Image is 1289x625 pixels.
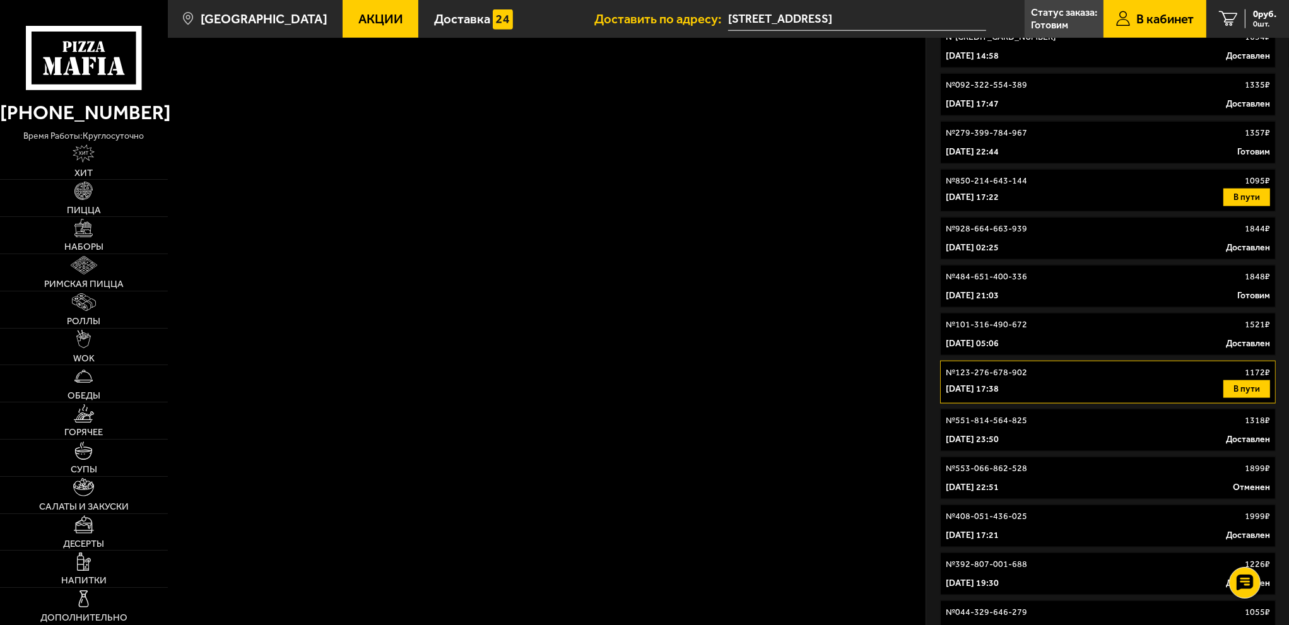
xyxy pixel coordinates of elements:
[946,577,999,590] p: [DATE] 19:30
[946,510,1027,523] p: № 408-051-436-025
[1226,98,1270,110] p: Доставлен
[1245,127,1270,139] p: 1357 ₽
[71,465,97,474] span: Супы
[1226,50,1270,62] p: Доставлен
[40,613,127,622] span: Дополнительно
[64,242,103,252] span: Наборы
[1245,606,1270,619] p: 1055 ₽
[940,265,1276,308] a: №484-651-400-3361848₽[DATE] 21:03Готовим
[946,79,1027,91] p: № 092-322-554-389
[67,317,100,326] span: Роллы
[728,8,986,31] input: Ваш адрес доставки
[1237,146,1270,158] p: Готовим
[67,206,101,215] span: Пицца
[940,552,1276,595] a: №392-807-001-6881226₽[DATE] 19:30Доставлен
[1245,79,1270,91] p: 1335 ₽
[940,457,1276,499] a: №553-066-862-5281899₽[DATE] 22:51Отменен
[940,25,1276,68] a: №[CREDIT_CARD_NUMBER]1634₽[DATE] 14:58Доставлен
[1245,510,1270,523] p: 1999 ₽
[201,13,327,25] span: [GEOGRAPHIC_DATA]
[946,223,1027,235] p: № 928-664-663-939
[946,529,999,542] p: [DATE] 17:21
[1245,366,1270,379] p: 1172 ₽
[63,539,104,549] span: Десерты
[946,127,1027,139] p: № 279-399-784-967
[1226,529,1270,542] p: Доставлен
[1245,462,1270,475] p: 1899 ₽
[946,558,1027,571] p: № 392-807-001-688
[44,279,124,289] span: Римская пицца
[1233,481,1270,494] p: Отменен
[946,242,999,254] p: [DATE] 02:25
[1031,8,1097,18] p: Статус заказа:
[946,191,999,204] p: [DATE] 17:22
[64,428,103,437] span: Горячее
[61,576,107,585] span: Напитки
[1226,433,1270,446] p: Доставлен
[39,502,129,511] span: Салаты и закуски
[1223,380,1270,398] button: В пути
[493,9,513,30] img: 15daf4d41897b9f0e9f617042186c801.svg
[74,168,93,178] span: Хит
[946,481,999,494] p: [DATE] 22:51
[940,505,1276,547] a: №408-051-436-0251999₽[DATE] 17:21Доставлен
[940,313,1276,356] a: №101-316-490-6721521₽[DATE] 05:06Доставлен
[946,318,1027,331] p: № 101-316-490-672
[946,146,999,158] p: [DATE] 22:44
[946,175,1027,187] p: № 850-214-643-144
[1031,20,1068,30] p: Готовим
[940,361,1276,404] a: №123-276-678-9021172₽[DATE] 17:38В пути
[946,98,999,110] p: [DATE] 17:47
[946,414,1027,427] p: № 551-814-564-825
[1253,9,1276,19] span: 0 руб.
[1245,223,1270,235] p: 1844 ₽
[1245,271,1270,283] p: 1848 ₽
[73,354,95,363] span: WOK
[1223,189,1270,206] button: В пути
[1245,175,1270,187] p: 1095 ₽
[940,409,1276,452] a: №551-814-564-8251318₽[DATE] 23:50Доставлен
[434,13,490,25] span: Доставка
[728,8,986,31] span: улица Ольминского, 13соор1
[1226,242,1270,254] p: Доставлен
[946,462,1027,475] p: № 553-066-862-528
[946,289,999,302] p: [DATE] 21:03
[946,606,1027,619] p: № 044-329-646-279
[1237,289,1270,302] p: Готовим
[1136,13,1194,25] span: В кабинет
[1253,20,1276,28] span: 0 шт.
[1245,558,1270,571] p: 1226 ₽
[1226,337,1270,350] p: Доставлен
[946,383,999,395] p: [DATE] 17:38
[1245,414,1270,427] p: 1318 ₽
[946,271,1027,283] p: № 484-651-400-336
[946,366,1027,379] p: № 123-276-678-902
[946,433,999,446] p: [DATE] 23:50
[940,73,1276,116] a: №092-322-554-3891335₽[DATE] 17:47Доставлен
[68,391,100,400] span: Обеды
[946,337,999,350] p: [DATE] 05:06
[940,121,1276,164] a: №279-399-784-9671357₽[DATE] 22:44Готовим
[940,169,1276,212] a: №850-214-643-1441095₽[DATE] 17:22В пути
[940,217,1276,260] a: №928-664-663-9391844₽[DATE] 02:25Доставлен
[946,50,999,62] p: [DATE] 14:58
[1245,318,1270,331] p: 1521 ₽
[594,13,728,25] span: Доставить по адресу:
[358,13,403,25] span: Акции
